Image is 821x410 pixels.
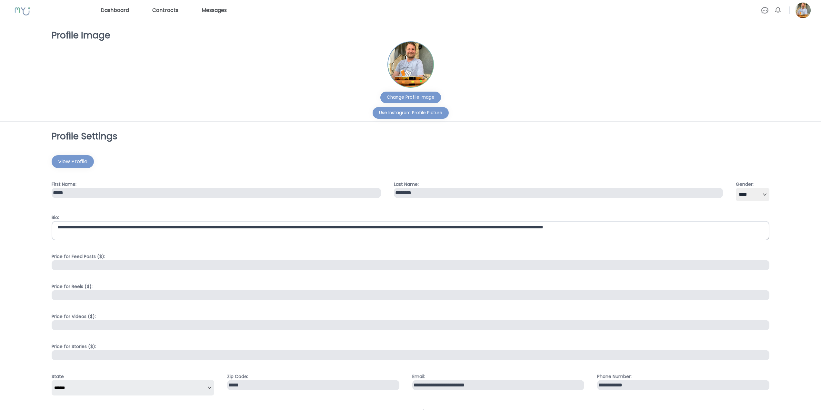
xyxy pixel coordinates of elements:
h4: Price for Reels ($): [52,283,769,290]
h3: Profile Settings [52,131,769,142]
h3: Profile Image [52,30,769,41]
h4: Price for Feed Posts ($): [52,253,769,260]
h4: Phone Number: [597,373,769,380]
h4: Price for Videos ($): [52,313,769,320]
h4: Gender: [736,181,769,188]
img: Profile [388,42,433,87]
img: Profile [795,3,811,18]
a: Dashboard [98,5,132,15]
div: Change Profile Image [387,94,435,101]
div: View Profile [58,158,87,165]
div: Use Instagram Profile Picture [379,110,442,116]
img: Chat [761,6,769,14]
button: Change Profile Image [380,92,441,103]
a: Contracts [150,5,181,15]
a: Messages [199,5,229,15]
h4: Email: [412,373,585,380]
h4: Price for Stories ($): [52,343,769,350]
img: Bell [774,6,782,14]
h4: State [52,373,214,380]
button: Use Instagram Profile Picture [373,107,449,119]
h4: First Name: [52,181,381,188]
h4: Zip Code: [227,373,399,380]
h4: Last Name: [394,181,723,188]
h4: Bio: [52,214,769,221]
button: View Profile [52,155,94,168]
